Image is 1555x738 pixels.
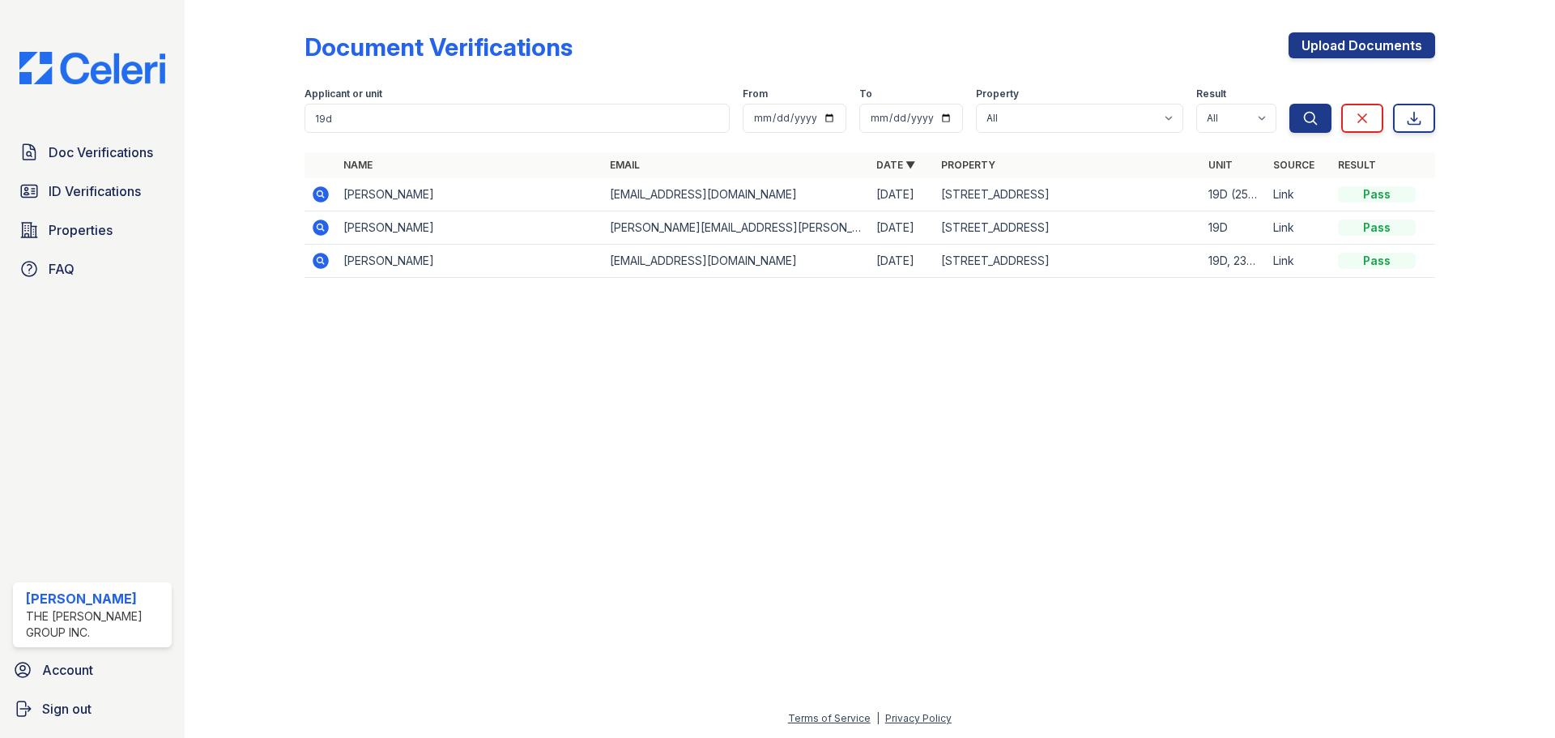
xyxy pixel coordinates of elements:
[1202,211,1267,245] td: 19D
[1202,245,1267,278] td: 19D, 23E, 25A
[743,87,768,100] label: From
[603,178,870,211] td: [EMAIL_ADDRESS][DOMAIN_NAME]
[343,159,373,171] a: Name
[603,211,870,245] td: [PERSON_NAME][EMAIL_ADDRESS][PERSON_NAME][DOMAIN_NAME]
[305,32,573,62] div: Document Verifications
[935,178,1201,211] td: [STREET_ADDRESS]
[976,87,1019,100] label: Property
[603,245,870,278] td: [EMAIL_ADDRESS][DOMAIN_NAME]
[49,143,153,162] span: Doc Verifications
[859,87,872,100] label: To
[610,159,640,171] a: Email
[1338,186,1416,203] div: Pass
[42,699,92,719] span: Sign out
[1273,159,1314,171] a: Source
[870,245,935,278] td: [DATE]
[305,104,730,133] input: Search by name, email, or unit number
[1338,159,1376,171] a: Result
[1267,178,1331,211] td: Link
[337,211,603,245] td: [PERSON_NAME]
[305,87,382,100] label: Applicant or unit
[1338,253,1416,269] div: Pass
[26,608,165,641] div: The [PERSON_NAME] Group Inc.
[1267,211,1331,245] td: Link
[885,712,952,724] a: Privacy Policy
[876,712,880,724] div: |
[13,253,172,285] a: FAQ
[1196,87,1226,100] label: Result
[870,211,935,245] td: [DATE]
[26,589,165,608] div: [PERSON_NAME]
[337,178,603,211] td: [PERSON_NAME]
[788,712,871,724] a: Terms of Service
[1289,32,1435,58] a: Upload Documents
[49,259,75,279] span: FAQ
[49,220,113,240] span: Properties
[1202,178,1267,211] td: 19D (25A, 23E)
[13,136,172,169] a: Doc Verifications
[337,245,603,278] td: [PERSON_NAME]
[6,654,178,686] a: Account
[42,660,93,680] span: Account
[1338,220,1416,236] div: Pass
[6,693,178,725] a: Sign out
[6,52,178,84] img: CE_Logo_Blue-a8612792a0a2168367f1c8372b55b34899dd931a85d93a1a3d3e32e68fde9ad4.png
[870,178,935,211] td: [DATE]
[941,159,995,171] a: Property
[13,214,172,246] a: Properties
[935,211,1201,245] td: [STREET_ADDRESS]
[1267,245,1331,278] td: Link
[935,245,1201,278] td: [STREET_ADDRESS]
[1208,159,1233,171] a: Unit
[876,159,915,171] a: Date ▼
[49,181,141,201] span: ID Verifications
[13,175,172,207] a: ID Verifications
